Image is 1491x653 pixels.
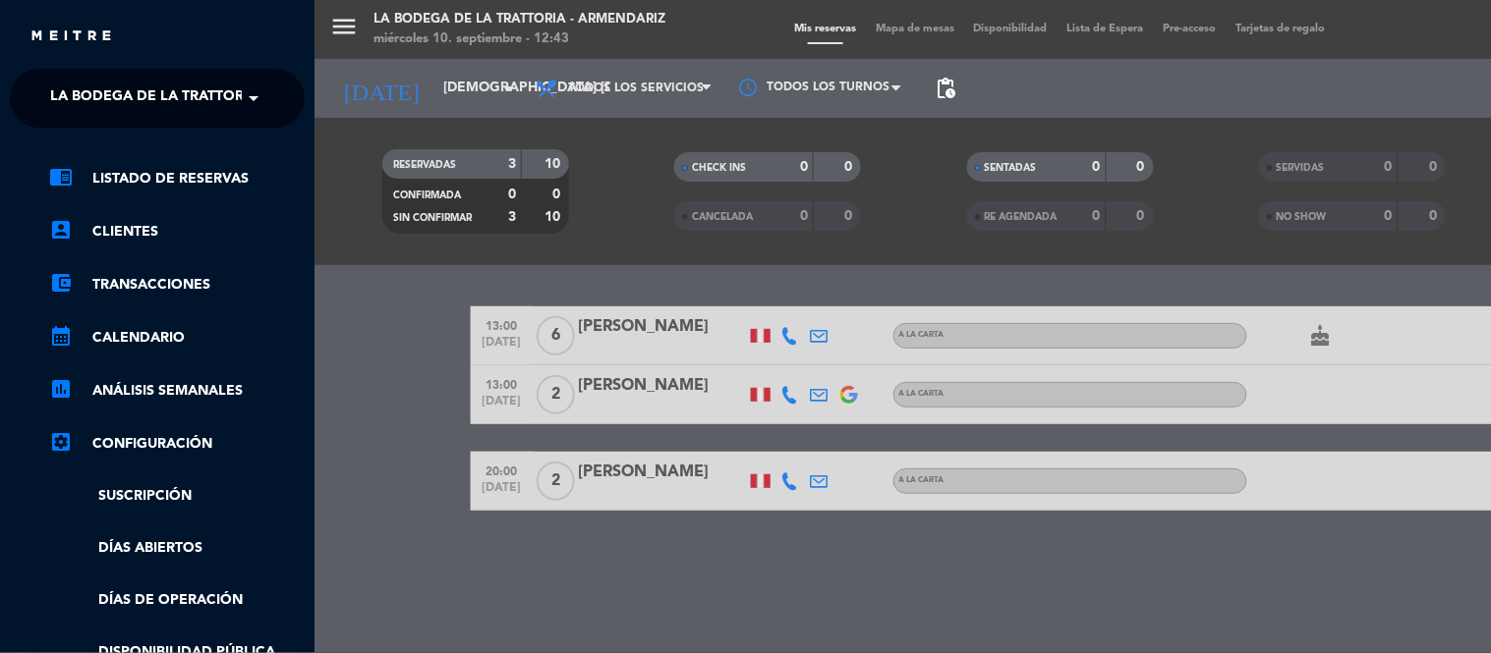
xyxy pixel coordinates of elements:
[49,165,73,189] i: chrome_reader_mode
[49,167,305,190] a: chrome_reader_modeListado de Reservas
[49,589,305,612] a: Días de Operación
[49,326,305,350] a: calendar_monthCalendario
[29,29,113,44] img: MEITRE
[49,377,73,401] i: assessment
[49,218,73,242] i: account_box
[49,485,305,508] a: Suscripción
[49,273,305,297] a: account_balance_walletTransacciones
[49,432,305,456] a: Configuración
[934,77,957,100] span: pending_actions
[49,220,305,244] a: account_boxClientes
[49,430,73,454] i: settings_applications
[50,78,363,119] span: La Bodega de la Trattoria - Armendariz
[49,271,73,295] i: account_balance_wallet
[49,379,305,403] a: assessmentANÁLISIS SEMANALES
[49,324,73,348] i: calendar_month
[49,537,305,560] a: Días abiertos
